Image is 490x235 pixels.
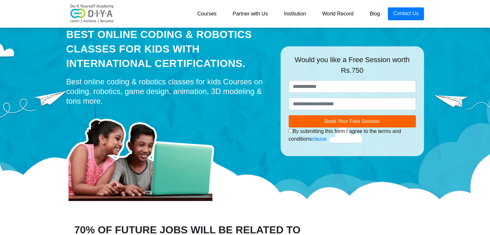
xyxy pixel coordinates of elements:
[312,136,327,142] a: clause
[66,4,118,23] img: logo-v2.png
[388,7,424,20] a: Contact Us
[289,127,416,143] div: By submitting this form I agree to the terms and conditions
[66,77,271,106] div: Best online coding & robotics classes for kids Courses on coding, robotics, game design, animatio...
[276,7,314,20] a: Institution
[314,7,362,20] a: World Record
[289,115,416,127] button: Book Your Free Session
[189,7,225,20] a: Courses
[361,7,388,20] a: Blog
[66,109,221,202] img: home-prod.png
[324,118,380,124] span: Book Your Free Session
[66,27,271,70] div: Best Online Coding & Robotics Classes for kids with International Certifications.
[225,7,276,20] a: Partner with Us
[289,54,416,80] div: Would you like a Free Session worth Rs.750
